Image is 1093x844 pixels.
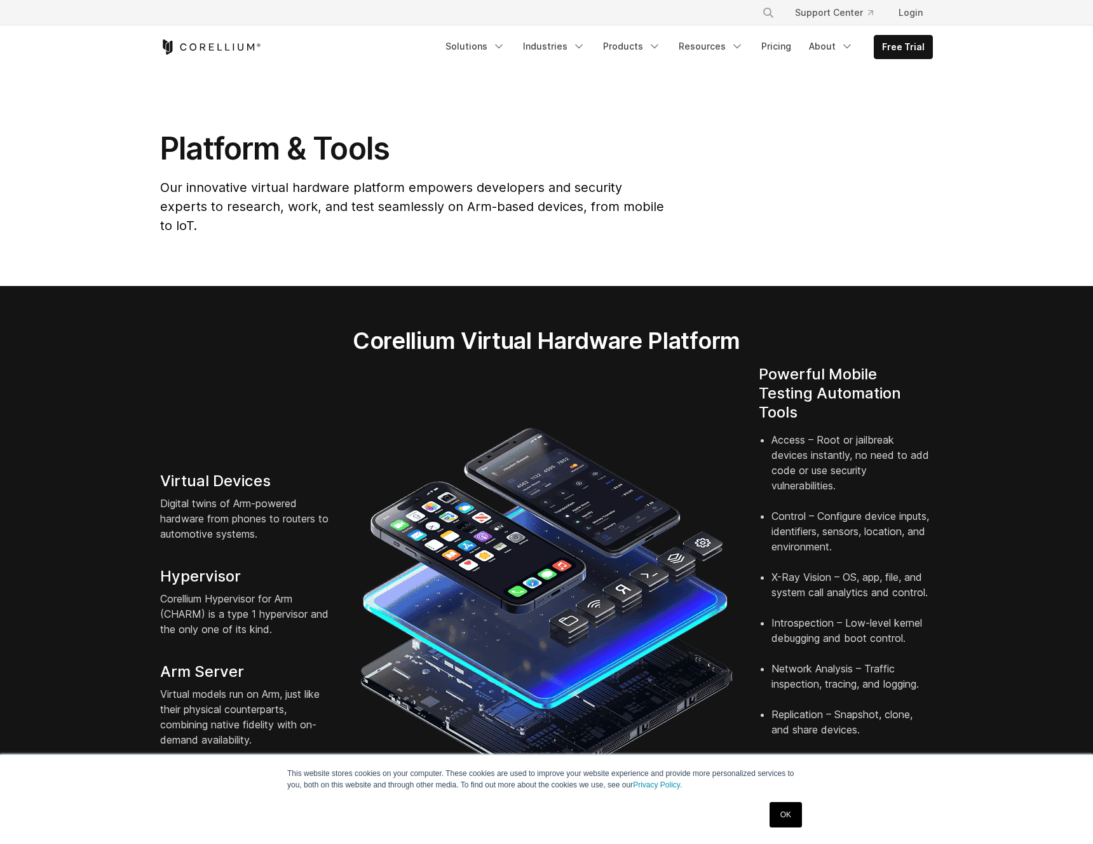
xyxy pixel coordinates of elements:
li: Network Analysis – Traffic inspection, tracing, and logging. [771,661,933,707]
a: Free Trial [874,36,932,58]
div: Navigation Menu [438,35,933,59]
a: Solutions [438,35,513,58]
h4: Hypervisor [160,567,334,586]
h2: Corellium Virtual Hardware Platform [293,327,799,355]
a: Products [595,35,669,58]
h4: Virtual Devices [160,472,334,491]
span: Our innovative virtual hardware platform empowers developers and security experts to research, wo... [160,180,664,233]
a: Corellium Home [160,39,261,55]
a: OK [770,802,802,827]
a: About [801,35,861,58]
h1: Platform & Tools [160,130,667,168]
a: Support Center [785,1,883,24]
img: iPhone and Android virtual machine and testing tools [360,421,733,795]
li: X-Ray Vision – OS, app, file, and system call analytics and control. [771,569,933,615]
p: Virtual models run on Arm, just like their physical counterparts, combining native fidelity with ... [160,686,334,747]
a: Privacy Policy. [633,780,682,789]
a: Login [888,1,933,24]
p: Digital twins of Arm-powered hardware from phones to routers to automotive systems. [160,496,334,541]
li: Access – Root or jailbreak devices instantly, no need to add code or use security vulnerabilities. [771,432,933,508]
button: Search [757,1,780,24]
p: Corellium Hypervisor for Arm (CHARM) is a type 1 hypervisor and the only one of its kind. [160,591,334,637]
li: Introspection – Low-level kernel debugging and boot control. [771,615,933,661]
a: Resources [671,35,751,58]
h4: Arm Server [160,662,334,681]
h4: Powerful Mobile Testing Automation Tools [759,365,933,422]
a: Pricing [754,35,799,58]
div: Navigation Menu [747,1,933,24]
a: Industries [515,35,593,58]
li: Teaming – Easy project workspace management and team collaboration. [771,752,933,813]
p: This website stores cookies on your computer. These cookies are used to improve your website expe... [287,768,806,791]
li: Control – Configure device inputs, identifiers, sensors, location, and environment. [771,508,933,569]
li: Replication – Snapshot, clone, and share devices. [771,707,933,752]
